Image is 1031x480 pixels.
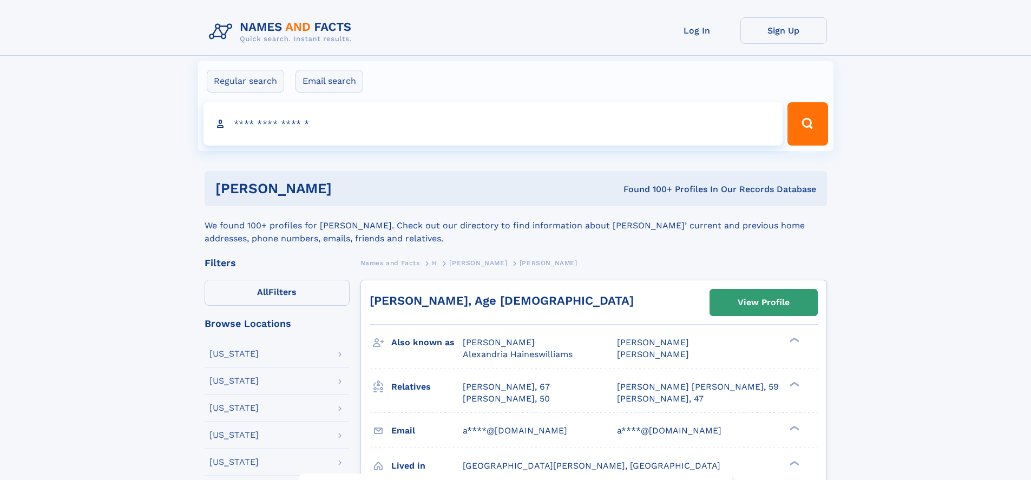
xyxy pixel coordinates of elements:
span: H [432,259,437,267]
span: All [257,287,268,297]
a: [PERSON_NAME], Age [DEMOGRAPHIC_DATA] [370,294,634,307]
a: [PERSON_NAME], 50 [463,393,550,405]
a: [PERSON_NAME] [449,256,507,269]
div: [US_STATE] [209,377,259,385]
div: Browse Locations [205,319,350,328]
a: Names and Facts [360,256,420,269]
h3: Also known as [391,333,463,352]
div: We found 100+ profiles for [PERSON_NAME]. Check out our directory to find information about [PERS... [205,206,827,245]
span: [GEOGRAPHIC_DATA][PERSON_NAME], [GEOGRAPHIC_DATA] [463,461,720,471]
a: [PERSON_NAME], 67 [463,381,550,393]
div: ❯ [787,424,800,431]
h3: Email [391,422,463,440]
div: Filters [205,258,350,268]
h1: [PERSON_NAME] [215,182,478,195]
label: Filters [205,280,350,306]
div: [US_STATE] [209,431,259,439]
h3: Lived in [391,457,463,475]
span: Alexandria Haineswilliams [463,349,573,359]
div: ❯ [787,380,800,387]
input: search input [203,102,783,146]
div: ❯ [787,459,800,466]
img: Logo Names and Facts [205,17,360,47]
span: [PERSON_NAME] [520,259,577,267]
a: [PERSON_NAME], 47 [617,393,704,405]
div: Found 100+ Profiles In Our Records Database [477,183,816,195]
div: [US_STATE] [209,458,259,466]
button: Search Button [787,102,828,146]
label: Regular search [207,70,284,93]
h3: Relatives [391,378,463,396]
a: H [432,256,437,269]
span: [PERSON_NAME] [617,349,689,359]
a: [PERSON_NAME] [PERSON_NAME], 59 [617,381,779,393]
span: [PERSON_NAME] [617,337,689,347]
div: ❯ [787,337,800,344]
div: [US_STATE] [209,350,259,358]
span: [PERSON_NAME] [449,259,507,267]
div: View Profile [738,290,790,315]
a: Log In [654,17,740,44]
div: [US_STATE] [209,404,259,412]
a: Sign Up [740,17,827,44]
span: [PERSON_NAME] [463,337,535,347]
a: View Profile [710,290,817,315]
label: Email search [295,70,363,93]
